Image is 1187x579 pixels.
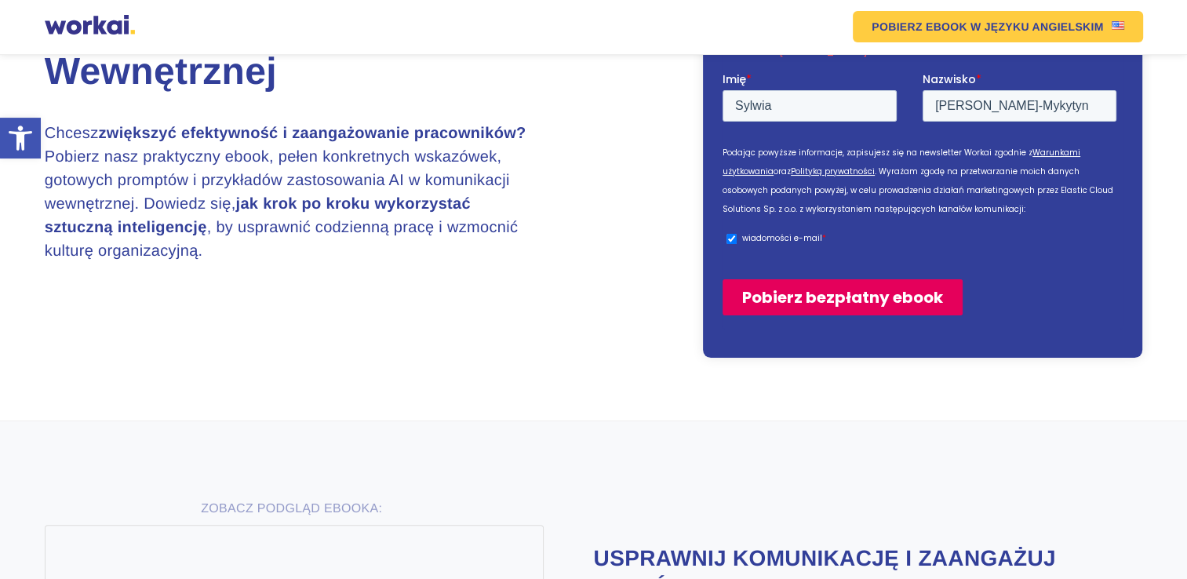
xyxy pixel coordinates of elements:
strong: jak krok po kroku wykorzystać sztuczną inteligencję [45,195,471,236]
h3: Chcesz Pobierz nasz praktyczny ebook, pełen konkretnych wskazówek, gotowych promptów i przykładów... [45,122,539,263]
img: US flag [1112,21,1124,30]
a: POBIERZ EBOOKW JĘZYKU ANGIELSKIMUS flag [853,11,1142,42]
h1: AI w Komunikacji Wewnętrznej [45,13,594,92]
em: POBIERZ EBOOK [872,21,967,32]
p: ZOBACZ PODGLĄD EBOOKA: [45,500,539,519]
strong: zwiększyć efektywność i zaangażowanie pracowników? [98,125,526,142]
